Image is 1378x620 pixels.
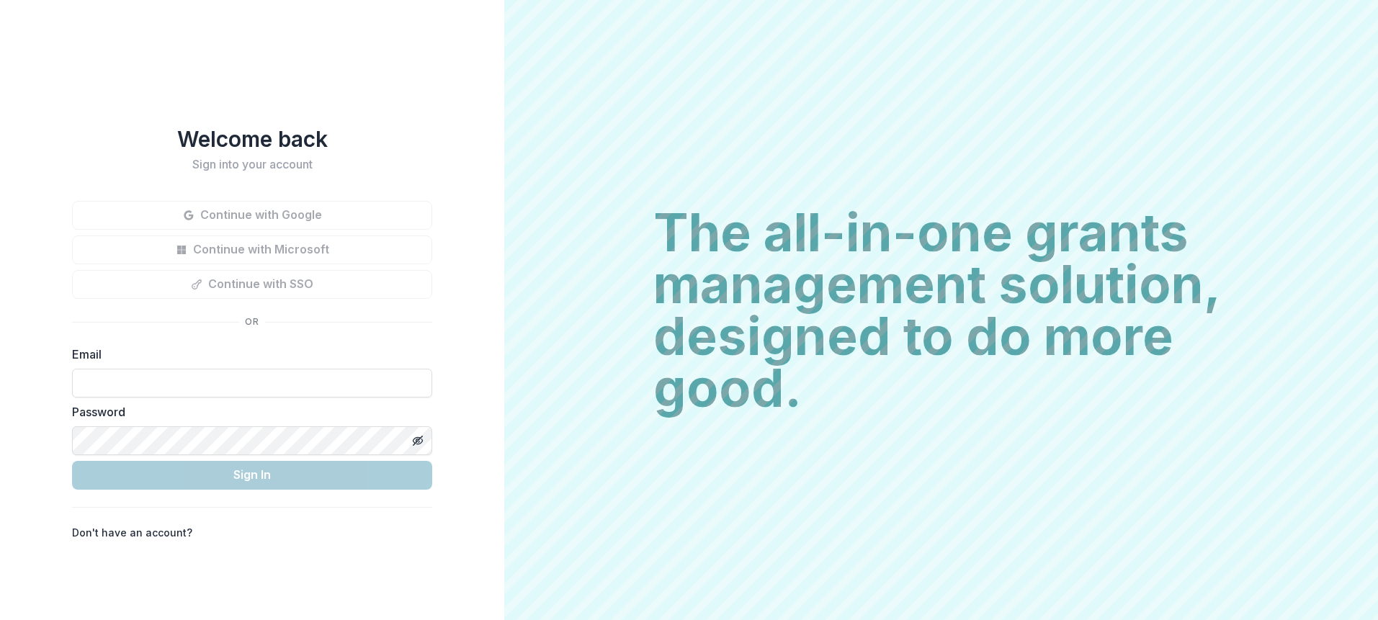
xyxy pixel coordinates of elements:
label: Email [72,346,424,363]
button: Continue with SSO [72,270,432,299]
button: Continue with Google [72,201,432,230]
button: Sign In [72,461,432,490]
button: Toggle password visibility [406,429,429,452]
label: Password [72,403,424,421]
h1: Welcome back [72,126,432,152]
p: Don't have an account? [72,525,192,540]
h2: Sign into your account [72,158,432,171]
button: Continue with Microsoft [72,235,432,264]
